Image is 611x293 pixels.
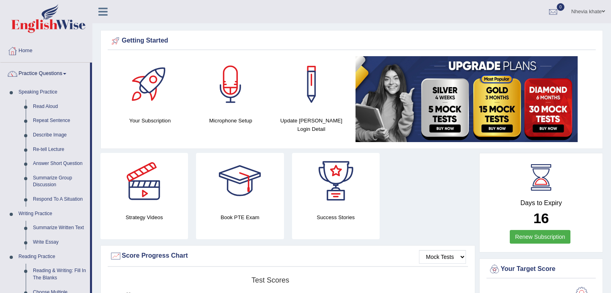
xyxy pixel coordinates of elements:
h4: Success Stories [292,213,380,222]
b: 16 [533,210,549,226]
div: Score Progress Chart [110,250,466,262]
a: Repeat Sentence [29,114,90,128]
a: Writing Practice [15,207,90,221]
a: Respond To A Situation [29,192,90,207]
h4: Microphone Setup [194,116,267,125]
a: Practice Questions [0,63,90,83]
div: Your Target Score [488,263,594,275]
a: Renew Subscription [510,230,570,244]
tspan: Test scores [251,276,289,284]
div: Getting Started [110,35,594,47]
h4: Book PTE Exam [196,213,284,222]
h4: Days to Expiry [488,199,594,207]
a: Write Essay [29,235,90,250]
a: Reading Practice [15,250,90,264]
span: 0 [557,3,565,11]
h4: Your Subscription [114,116,186,125]
h4: Update [PERSON_NAME] Login Detail [275,116,348,133]
a: Re-tell Lecture [29,142,90,157]
a: Read Aloud [29,100,90,114]
a: Answer Short Question [29,157,90,171]
a: Home [0,40,92,60]
img: small5.jpg [356,56,578,142]
a: Describe Image [29,128,90,142]
a: Summarize Group Discussion [29,171,90,192]
a: Reading & Writing: Fill In The Blanks [29,264,90,285]
a: Speaking Practice [15,85,90,100]
h4: Strategy Videos [100,213,188,222]
a: Summarize Written Text [29,221,90,235]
